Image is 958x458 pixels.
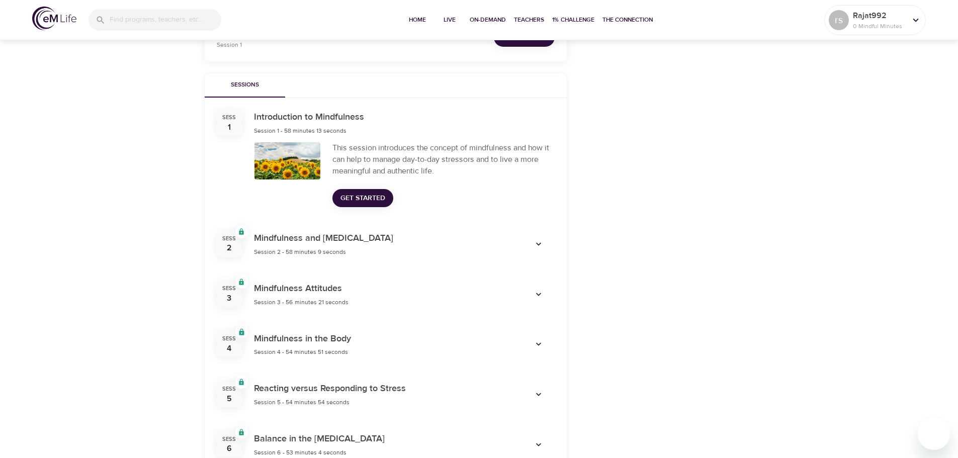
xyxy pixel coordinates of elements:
[254,432,385,446] h6: Balance in the [MEDICAL_DATA]
[228,122,231,133] div: 1
[514,15,544,25] span: Teachers
[227,242,232,254] div: 2
[227,293,231,304] div: 3
[211,80,279,90] span: Sessions
[217,40,467,49] p: Session 1
[254,127,346,135] span: Session 1 - 58 minutes 13 seconds
[222,114,236,122] div: Sess
[853,22,906,31] p: 0 Mindful Minutes
[222,335,236,343] div: Sess
[222,285,236,293] div: Sess
[110,9,221,31] input: Find programs, teachers, etc...
[254,298,349,306] span: Session 3 - 56 minutes 21 seconds
[254,231,393,246] h6: Mindfulness and [MEDICAL_DATA]
[227,393,232,405] div: 5
[853,10,906,22] p: Rajat992
[829,10,849,30] div: rs
[227,343,231,354] div: 4
[222,385,236,393] div: Sess
[332,142,555,177] div: This session introduces the concept of mindfulness and how it can help to manage day-to-day stres...
[552,15,594,25] span: 1% Challenge
[254,110,364,125] h6: Introduction to Mindfulness
[254,282,349,296] h6: Mindfulness Attitudes
[332,189,393,208] button: Get Started
[222,235,236,243] div: Sess
[470,15,506,25] span: On-Demand
[254,248,346,256] span: Session 2 - 58 minutes 9 seconds
[254,332,351,346] h6: Mindfulness in the Body
[438,15,462,25] span: Live
[227,443,232,454] div: 6
[918,418,950,450] iframe: Button to launch messaging window
[602,15,653,25] span: The Connection
[254,448,346,456] span: Session 6 - 53 minutes 4 seconds
[222,435,236,443] div: Sess
[254,398,350,406] span: Session 5 - 54 minutes 54 seconds
[340,192,385,205] span: Get Started
[254,382,406,396] h6: Reacting versus Responding to Stress
[405,15,429,25] span: Home
[32,7,76,30] img: logo
[254,348,348,356] span: Session 4 - 54 minutes 51 seconds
